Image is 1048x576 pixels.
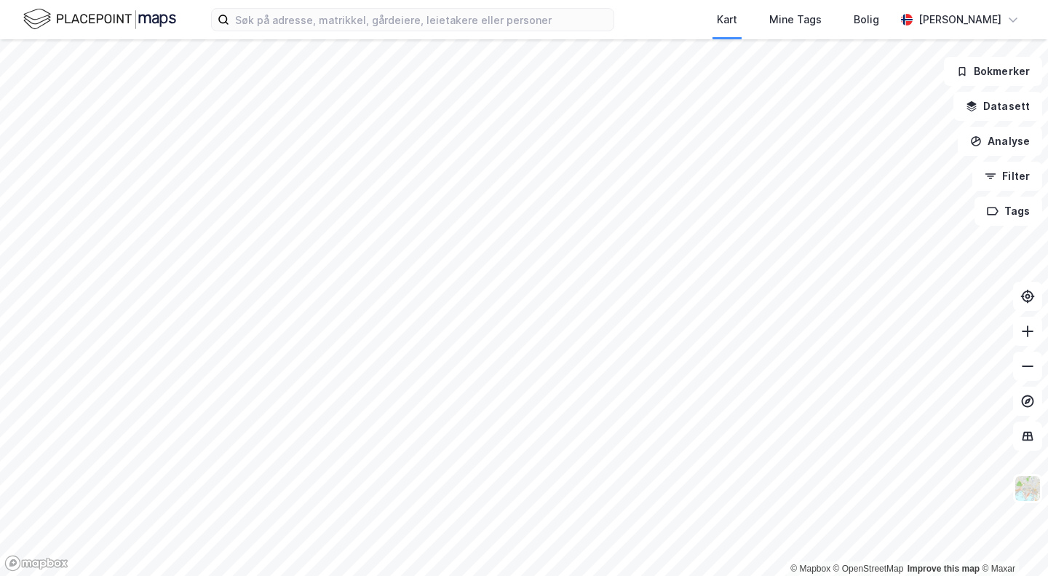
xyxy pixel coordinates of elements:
div: [PERSON_NAME] [918,11,1001,28]
img: logo.f888ab2527a4732fd821a326f86c7f29.svg [23,7,176,32]
div: Mine Tags [769,11,822,28]
div: Kart [717,11,737,28]
input: Søk på adresse, matrikkel, gårdeiere, leietakere eller personer [229,9,614,31]
iframe: Chat Widget [975,506,1048,576]
div: Kontrollprogram for chat [975,506,1048,576]
button: Datasett [953,92,1042,121]
button: Tags [974,197,1042,226]
div: Bolig [854,11,879,28]
a: Mapbox homepage [4,555,68,572]
a: Improve this map [908,564,980,574]
button: Analyse [958,127,1042,156]
a: OpenStreetMap [833,564,904,574]
img: Z [1014,475,1041,502]
button: Bokmerker [944,57,1042,86]
a: Mapbox [790,564,830,574]
button: Filter [972,162,1042,191]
